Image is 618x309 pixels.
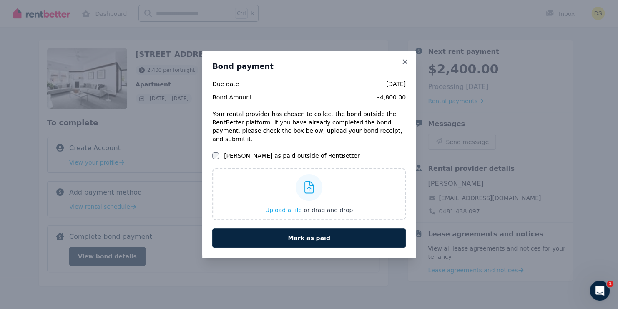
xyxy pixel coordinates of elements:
[224,152,359,160] label: [PERSON_NAME] as paid outside of RentBetter
[265,206,353,214] button: Upload a file or drag and drop
[607,281,613,287] span: 1
[304,207,353,213] span: or drag and drop
[590,281,610,301] iframe: Intercom live chat
[265,207,302,213] span: Upload a file
[212,93,270,101] span: Bond Amount
[212,228,406,248] button: Mark as paid
[275,93,406,101] span: $4,800.00
[212,110,406,143] div: Your rental provider has chosen to collect the bond outside the RentBetter platform. If you have ...
[212,61,406,71] h3: Bond payment
[212,80,270,88] span: Due date
[275,80,406,88] span: [DATE]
